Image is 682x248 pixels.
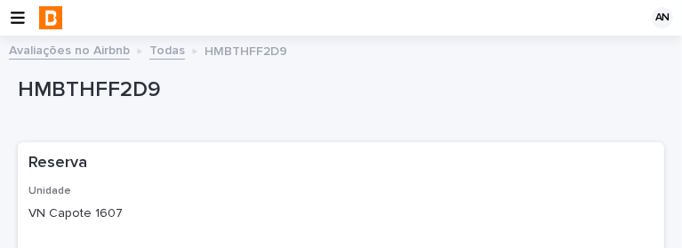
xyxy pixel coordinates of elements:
div: AN [652,7,673,28]
p: HMBTHFF2D9 [205,40,287,60]
span: Unidade [28,186,71,196]
img: cYSl4B5TT2v8k4nbwGwX [39,6,62,29]
p: VN Capote 1607 [28,204,654,223]
p: HMBTHFF2D9 [18,77,657,103]
a: Avaliações no Airbnb [9,39,130,60]
a: Todas [149,39,185,60]
h2: Reserva [28,153,87,174]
